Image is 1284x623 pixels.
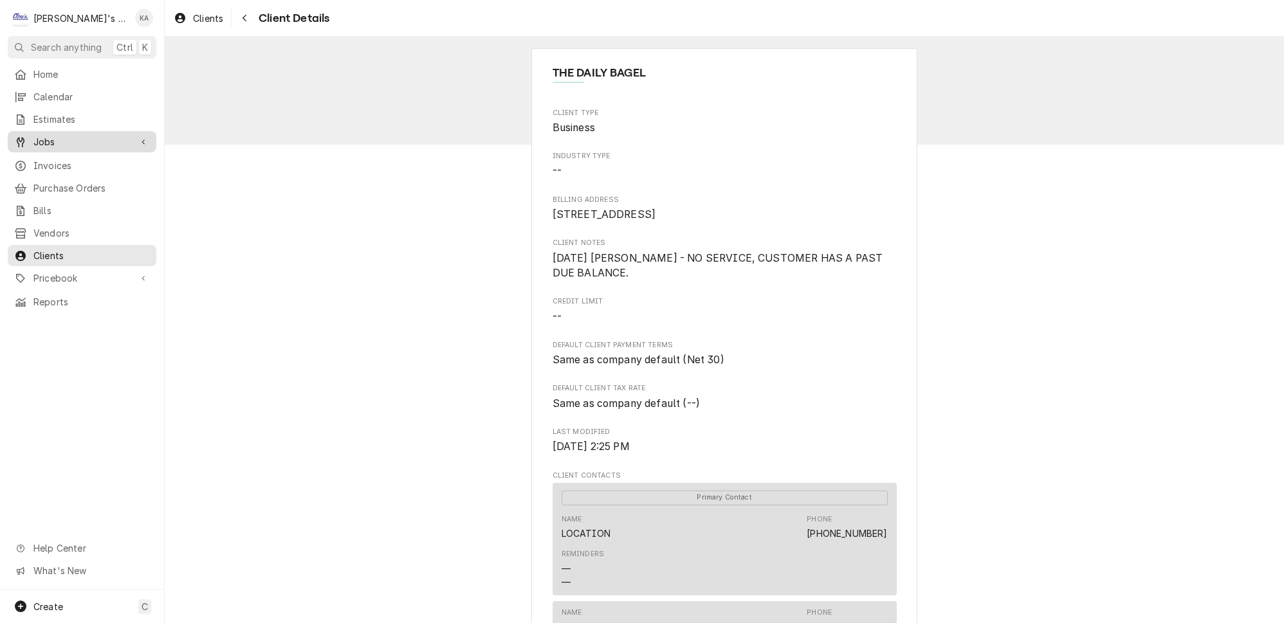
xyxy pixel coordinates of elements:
[33,68,150,81] span: Home
[33,204,150,217] span: Bills
[553,439,897,455] span: Last Modified
[553,383,897,393] span: Default Client Tax Rate
[562,549,604,588] div: Reminders
[553,207,897,222] span: Billing Address
[8,64,156,85] a: Home
[553,352,897,368] span: Default Client Payment Terms
[8,537,156,559] a: Go to Help Center
[8,200,156,221] a: Bills
[33,295,150,309] span: Reports
[562,527,610,540] div: LOCATION
[553,195,897,222] div: Billing Address
[255,10,329,27] span: Client Details
[807,514,887,540] div: Phone
[562,514,610,540] div: Name
[8,177,156,199] a: Purchase Orders
[31,41,102,54] span: Search anything
[553,108,897,136] div: Client Type
[33,564,149,577] span: What's New
[553,64,897,82] span: Name
[553,296,897,307] span: Credit Limit
[33,249,150,262] span: Clients
[553,208,656,221] span: [STREET_ADDRESS]
[33,135,131,149] span: Jobs
[562,575,571,589] div: —
[553,396,897,411] span: Default Client Tax Rate
[135,9,153,27] div: KA
[553,311,562,323] span: --
[553,120,897,136] span: Client Type
[33,226,150,240] span: Vendors
[562,608,582,618] div: Name
[553,440,630,453] span: [DATE] 2:25 PM
[553,340,897,368] div: Default Client Payment Terms
[553,296,897,324] div: Credit Limit
[8,222,156,244] a: Vendors
[33,159,150,172] span: Invoices
[33,601,63,612] span: Create
[553,163,897,179] span: Industry Type
[553,309,897,325] span: Credit Limit
[8,291,156,312] a: Reports
[553,122,595,134] span: Business
[33,90,150,104] span: Calendar
[553,427,897,455] div: Last Modified
[553,251,897,281] span: Client Notes
[8,86,156,107] a: Calendar
[553,165,562,177] span: --
[8,131,156,152] a: Go to Jobs
[8,267,156,289] a: Go to Pricebook
[562,549,604,559] div: Reminders
[807,608,832,618] div: Phone
[142,600,148,613] span: C
[8,109,156,130] a: Estimates
[8,155,156,176] a: Invoices
[553,483,897,595] div: Contact
[234,8,255,28] button: Navigate back
[116,41,133,54] span: Ctrl
[553,238,897,281] div: Client Notes
[33,113,150,126] span: Estimates
[553,252,886,280] span: [DATE] [PERSON_NAME] - NO SERVICE, CUSTOMER HAS A PAST DUE BALANCE.
[553,427,897,437] span: Last Modified
[553,195,897,205] span: Billing Address
[8,560,156,581] a: Go to What's New
[33,541,149,555] span: Help Center
[169,8,228,29] a: Clients
[12,9,30,27] div: Clay's Refrigeration's Avatar
[33,271,131,285] span: Pricebook
[33,181,150,195] span: Purchase Orders
[193,12,223,25] span: Clients
[553,354,724,366] span: Same as company default (Net 30)
[553,238,897,248] span: Client Notes
[562,514,582,525] div: Name
[8,36,156,59] button: Search anythingCtrlK
[553,383,897,411] div: Default Client Tax Rate
[553,340,897,350] span: Default Client Payment Terms
[807,514,832,525] div: Phone
[553,471,897,481] span: Client Contacts
[807,528,887,539] a: [PHONE_NUMBER]
[562,489,888,505] div: Primary
[553,151,897,161] span: Industry Type
[553,397,700,410] span: Same as company default (--)
[562,491,888,505] span: Primary Contact
[33,12,128,25] div: [PERSON_NAME]'s Refrigeration
[135,9,153,27] div: Korey Austin's Avatar
[562,562,571,575] div: —
[553,151,897,179] div: Industry Type
[142,41,148,54] span: K
[8,245,156,266] a: Clients
[553,108,897,118] span: Client Type
[553,64,897,92] div: Client Information
[12,9,30,27] div: C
